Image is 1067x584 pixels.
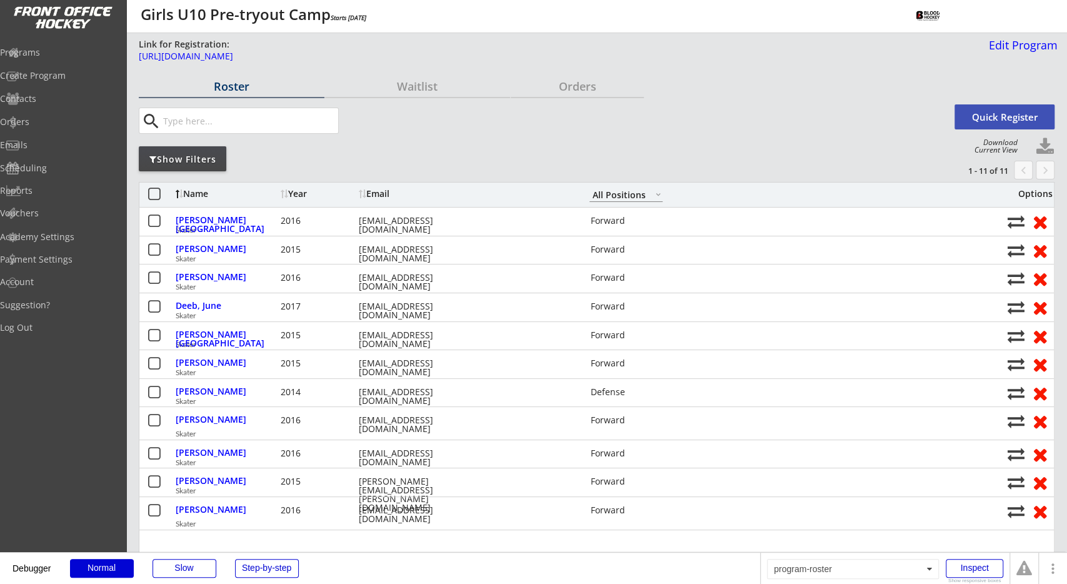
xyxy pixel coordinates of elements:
[359,388,471,405] div: [EMAIL_ADDRESS][DOMAIN_NAME]
[331,13,366,22] em: Starts [DATE]
[1028,355,1051,374] button: Remove from roster (no refund)
[1008,413,1024,430] button: Move player
[176,330,278,348] div: [PERSON_NAME][GEOGRAPHIC_DATA]
[1008,356,1024,373] button: Move player
[176,244,278,253] div: [PERSON_NAME]
[141,111,161,131] button: search
[591,477,664,486] div: Forward
[139,52,769,68] a: [URL][DOMAIN_NAME]
[281,506,356,515] div: 2016
[176,255,1001,263] div: Skater
[176,189,278,198] div: Name
[176,312,1001,320] div: Skater
[591,506,664,515] div: Forward
[1028,383,1051,403] button: Remove from roster (no refund)
[176,520,1001,528] div: Skater
[511,81,644,92] div: Orders
[139,38,231,51] div: Link for Registration:
[954,104,1054,129] button: Quick Register
[591,359,664,368] div: Forward
[235,559,299,578] div: Step-by-step
[968,139,1018,154] div: Download Current View
[1008,189,1053,198] div: Options
[359,506,471,523] div: [EMAIL_ADDRESS][DOMAIN_NAME]
[161,108,339,133] input: Type here...
[153,559,216,578] div: Slow
[1008,503,1024,520] button: Move player
[1028,326,1051,346] button: Remove from roster (no refund)
[1008,328,1024,345] button: Move player
[359,331,471,348] div: [EMAIL_ADDRESS][DOMAIN_NAME]
[1036,138,1054,156] button: Click to download full roster. Your browser settings may try to block it, check your security set...
[1008,474,1024,491] button: Move player
[281,416,356,425] div: 2016
[359,477,471,512] div: [PERSON_NAME][EMAIL_ADDRESS][PERSON_NAME][DOMAIN_NAME]
[176,273,278,281] div: [PERSON_NAME]
[984,39,1058,51] div: Edit Program
[1028,298,1051,317] button: Remove from roster (no refund)
[176,487,1001,495] div: Skater
[1036,161,1054,179] button: keyboard_arrow_right
[176,398,1001,405] div: Skater
[281,388,356,396] div: 2014
[1028,445,1051,464] button: Remove from roster (no refund)
[767,559,939,579] div: program-roster
[1028,241,1051,260] button: Remove from roster (no refund)
[946,578,1003,583] div: Show responsive boxes
[281,331,356,340] div: 2015
[984,39,1058,61] a: Edit Program
[591,273,664,282] div: Forward
[1008,385,1024,401] button: Move player
[139,52,769,61] div: [URL][DOMAIN_NAME]
[176,459,1001,466] div: Skater
[176,430,1001,438] div: Skater
[281,189,356,198] div: Year
[281,302,356,311] div: 2017
[591,449,664,458] div: Forward
[1008,242,1024,259] button: Move player
[176,283,1001,291] div: Skater
[1028,501,1051,521] button: Remove from roster (no refund)
[281,477,356,486] div: 2015
[591,302,664,311] div: Forward
[1028,411,1051,431] button: Remove from roster (no refund)
[176,387,278,396] div: [PERSON_NAME]
[1014,161,1033,179] button: chevron_left
[325,81,511,92] div: Waitlist
[139,153,226,166] div: Show Filters
[591,216,664,225] div: Forward
[591,245,664,254] div: Forward
[139,81,324,92] div: Roster
[359,416,471,433] div: [EMAIL_ADDRESS][DOMAIN_NAME]
[176,505,278,514] div: [PERSON_NAME]
[359,359,471,376] div: [EMAIL_ADDRESS][DOMAIN_NAME]
[943,165,1008,176] div: 1 - 11 of 11
[359,273,471,291] div: [EMAIL_ADDRESS][DOMAIN_NAME]
[359,216,471,234] div: [EMAIL_ADDRESS][DOMAIN_NAME]
[70,559,134,578] div: Normal
[281,216,356,225] div: 2016
[1028,269,1051,288] button: Remove from roster (no refund)
[359,449,471,466] div: [EMAIL_ADDRESS][DOMAIN_NAME]
[591,416,664,425] div: Forward
[1008,213,1024,230] button: Move player
[281,449,356,458] div: 2016
[176,358,278,367] div: [PERSON_NAME]
[176,341,1001,348] div: Skater
[176,216,278,233] div: [PERSON_NAME][GEOGRAPHIC_DATA]
[591,388,664,396] div: Defense
[1028,473,1051,492] button: Remove from roster (no refund)
[176,226,1001,234] div: Skater
[359,245,471,263] div: [EMAIL_ADDRESS][DOMAIN_NAME]
[176,301,278,310] div: Deeb, June
[176,448,278,457] div: [PERSON_NAME]
[281,359,356,368] div: 2015
[281,245,356,254] div: 2015
[176,369,1001,376] div: Skater
[176,476,278,485] div: [PERSON_NAME]
[13,553,51,573] div: Debugger
[1008,270,1024,287] button: Move player
[1008,299,1024,316] button: Move player
[359,302,471,320] div: [EMAIL_ADDRESS][DOMAIN_NAME]
[281,273,356,282] div: 2016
